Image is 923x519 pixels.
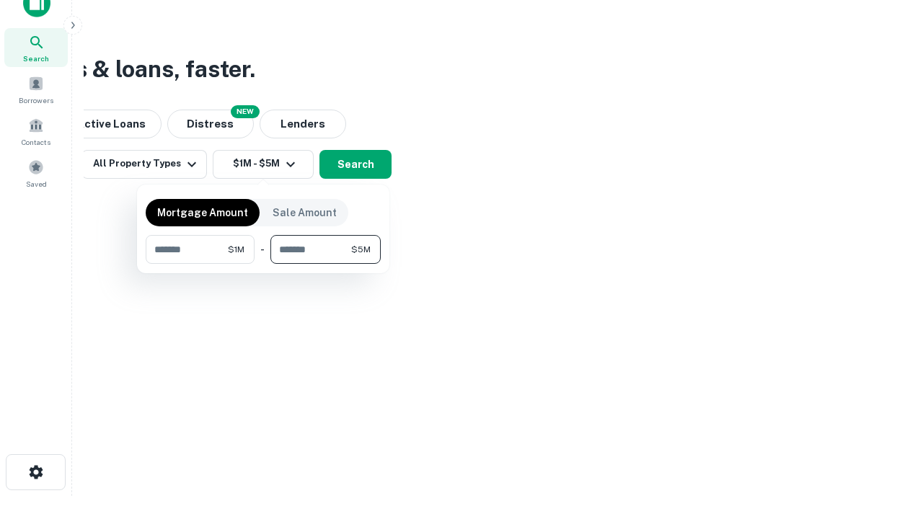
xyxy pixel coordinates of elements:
[228,243,244,256] span: $1M
[851,404,923,473] iframe: Chat Widget
[157,205,248,221] p: Mortgage Amount
[351,243,371,256] span: $5M
[260,235,265,264] div: -
[273,205,337,221] p: Sale Amount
